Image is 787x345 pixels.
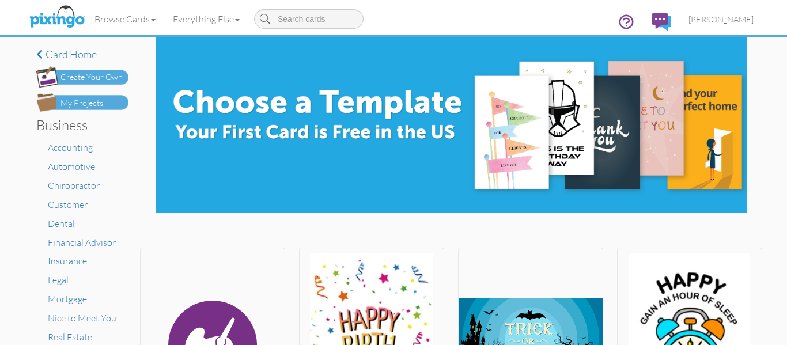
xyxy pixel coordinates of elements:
[36,117,120,132] h3: Business
[48,237,116,248] a: Financial Advisor
[48,293,87,305] a: Mortgage
[60,97,103,109] div: My Projects
[48,274,69,286] a: Legal
[254,9,364,29] input: Search cards
[36,93,128,112] img: my-projects-button.png
[652,13,671,31] img: comments.svg
[48,218,75,229] a: Dental
[36,66,128,88] img: create-own-button.png
[27,3,88,32] img: pixingo logo
[36,49,128,60] a: Card home
[48,161,95,172] a: Automotive
[48,142,93,153] a: Accounting
[60,71,123,84] div: Create Your Own
[164,5,248,33] a: Everything Else
[688,14,754,24] span: [PERSON_NAME]
[156,37,747,213] img: e8896c0d-71ea-4978-9834-e4f545c8bf84.jpg
[680,5,762,34] a: [PERSON_NAME]
[48,331,92,343] a: Real Estate
[86,5,164,33] a: Browse Cards
[48,255,87,267] a: Insurance
[48,199,88,210] a: Customer
[48,312,116,324] a: Nice to Meet You
[48,180,100,191] a: Chiropractor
